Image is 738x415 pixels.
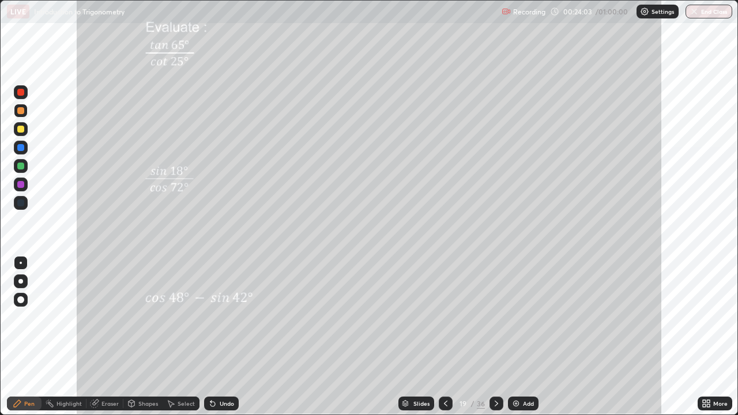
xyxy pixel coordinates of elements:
img: end-class-cross [690,7,699,16]
img: recording.375f2c34.svg [502,7,511,16]
img: add-slide-button [511,399,521,408]
div: / [471,400,475,407]
div: Add [523,401,534,406]
div: Undo [220,401,234,406]
p: Settings [652,9,674,14]
p: Introduction to Trigonometry [34,7,125,16]
img: class-settings-icons [640,7,649,16]
div: Pen [24,401,35,406]
div: Shapes [138,401,158,406]
div: Slides [413,401,430,406]
div: 19 [457,400,469,407]
div: 36 [477,398,485,409]
div: Eraser [101,401,119,406]
div: More [713,401,728,406]
div: Select [178,401,195,406]
div: Highlight [57,401,82,406]
p: Recording [513,7,545,16]
button: End Class [686,5,732,18]
p: LIVE [10,7,26,16]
